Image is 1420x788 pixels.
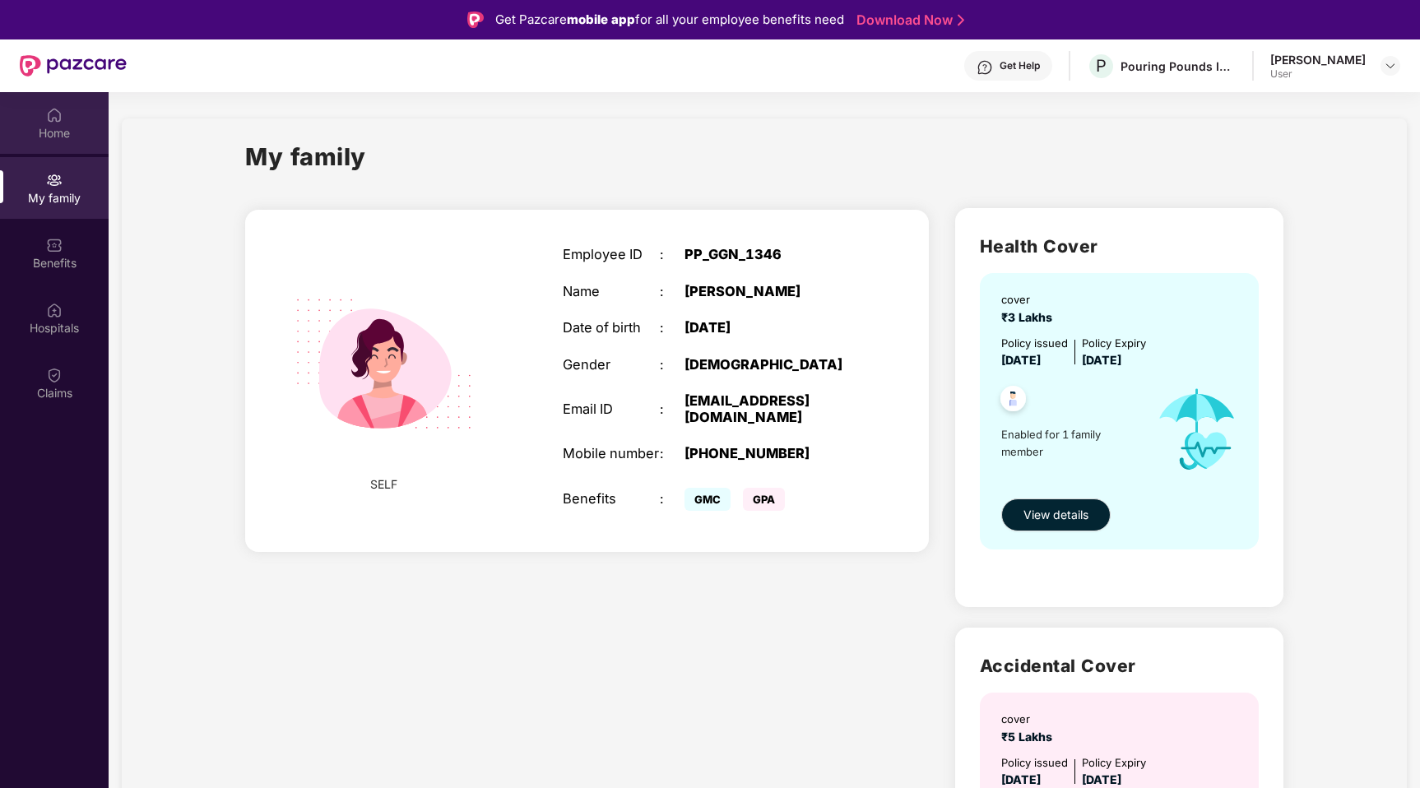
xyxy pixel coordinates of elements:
div: [DATE] [684,320,855,336]
div: : [660,401,684,418]
span: GMC [684,488,731,511]
img: svg+xml;base64,PHN2ZyBpZD0iRHJvcGRvd24tMzJ4MzIiIHhtbG5zPSJodHRwOi8vd3d3LnczLm9yZy8yMDAwL3N2ZyIgd2... [1384,59,1397,72]
span: [DATE] [1082,772,1121,786]
span: [DATE] [1082,353,1121,367]
div: Date of birth [563,320,660,336]
div: Employee ID [563,247,660,263]
img: svg+xml;base64,PHN2ZyB4bWxucz0iaHR0cDovL3d3dy53My5vcmcvMjAwMC9zdmciIHdpZHRoPSIyMjQiIGhlaWdodD0iMT... [272,253,495,475]
h2: Accidental Cover [980,652,1259,679]
img: svg+xml;base64,PHN2ZyBpZD0iSG9tZSIgeG1sbnM9Imh0dHA6Ly93d3cudzMub3JnLzIwMDAvc3ZnIiB3aWR0aD0iMjAiIG... [46,107,63,123]
a: Download Now [856,12,959,29]
div: Policy issued [1001,335,1068,352]
div: : [660,284,684,300]
img: svg+xml;base64,PHN2ZyBpZD0iQ2xhaW0iIHhtbG5zPSJodHRwOi8vd3d3LnczLm9yZy8yMDAwL3N2ZyIgd2lkdGg9IjIwIi... [46,367,63,383]
div: : [660,446,684,462]
img: svg+xml;base64,PHN2ZyB3aWR0aD0iMjAiIGhlaWdodD0iMjAiIHZpZXdCb3g9IjAgMCAyMCAyMCIgZmlsbD0ibm9uZSIgeG... [46,172,63,188]
div: Pouring Pounds India Pvt Ltd (CashKaro and EarnKaro) [1121,58,1236,74]
div: Policy Expiry [1082,335,1146,352]
div: Name [563,284,660,300]
span: P [1096,56,1107,76]
span: ₹3 Lakhs [1001,310,1059,324]
span: [DATE] [1001,772,1041,786]
span: GPA [743,488,785,511]
div: [PHONE_NUMBER] [684,446,855,462]
img: svg+xml;base64,PHN2ZyBpZD0iSGVscC0zMngzMiIgeG1sbnM9Imh0dHA6Ly93d3cudzMub3JnLzIwMDAvc3ZnIiB3aWR0aD... [977,59,993,76]
h1: My family [245,138,366,175]
div: cover [1001,711,1059,728]
strong: mobile app [567,12,635,27]
div: Get Pazcare for all your employee benefits need [495,10,844,30]
div: : [660,357,684,373]
img: icon [1141,369,1254,490]
div: Gender [563,357,660,373]
span: View details [1023,506,1088,524]
div: : [660,320,684,336]
div: User [1270,67,1366,81]
div: Get Help [1000,59,1040,72]
span: ₹5 Lakhs [1001,730,1059,744]
img: Stroke [958,12,964,29]
span: SELF [370,475,397,494]
img: New Pazcare Logo [20,55,127,76]
img: Logo [467,12,484,28]
h2: Health Cover [980,233,1259,260]
div: Email ID [563,401,660,418]
img: svg+xml;base64,PHN2ZyBpZD0iQmVuZWZpdHMiIHhtbG5zPSJodHRwOi8vd3d3LnczLm9yZy8yMDAwL3N2ZyIgd2lkdGg9Ij... [46,237,63,253]
img: svg+xml;base64,PHN2ZyBpZD0iSG9zcGl0YWxzIiB4bWxucz0iaHR0cDovL3d3dy53My5vcmcvMjAwMC9zdmciIHdpZHRoPS... [46,302,63,318]
div: Mobile number [563,446,660,462]
div: [DEMOGRAPHIC_DATA] [684,357,855,373]
div: [PERSON_NAME] [1270,52,1366,67]
div: PP_GGN_1346 [684,247,855,263]
div: [EMAIL_ADDRESS][DOMAIN_NAME] [684,393,855,425]
div: cover [1001,291,1059,308]
div: : [660,491,684,508]
div: [PERSON_NAME] [684,284,855,300]
span: Enabled for 1 family member [1001,426,1141,460]
div: Policy issued [1001,754,1068,772]
button: View details [1001,498,1111,531]
div: Benefits [563,491,660,508]
img: svg+xml;base64,PHN2ZyB4bWxucz0iaHR0cDovL3d3dy53My5vcmcvMjAwMC9zdmciIHdpZHRoPSI0OC45NDMiIGhlaWdodD... [993,381,1033,421]
div: Policy Expiry [1082,754,1146,772]
div: : [660,247,684,263]
span: [DATE] [1001,353,1041,367]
